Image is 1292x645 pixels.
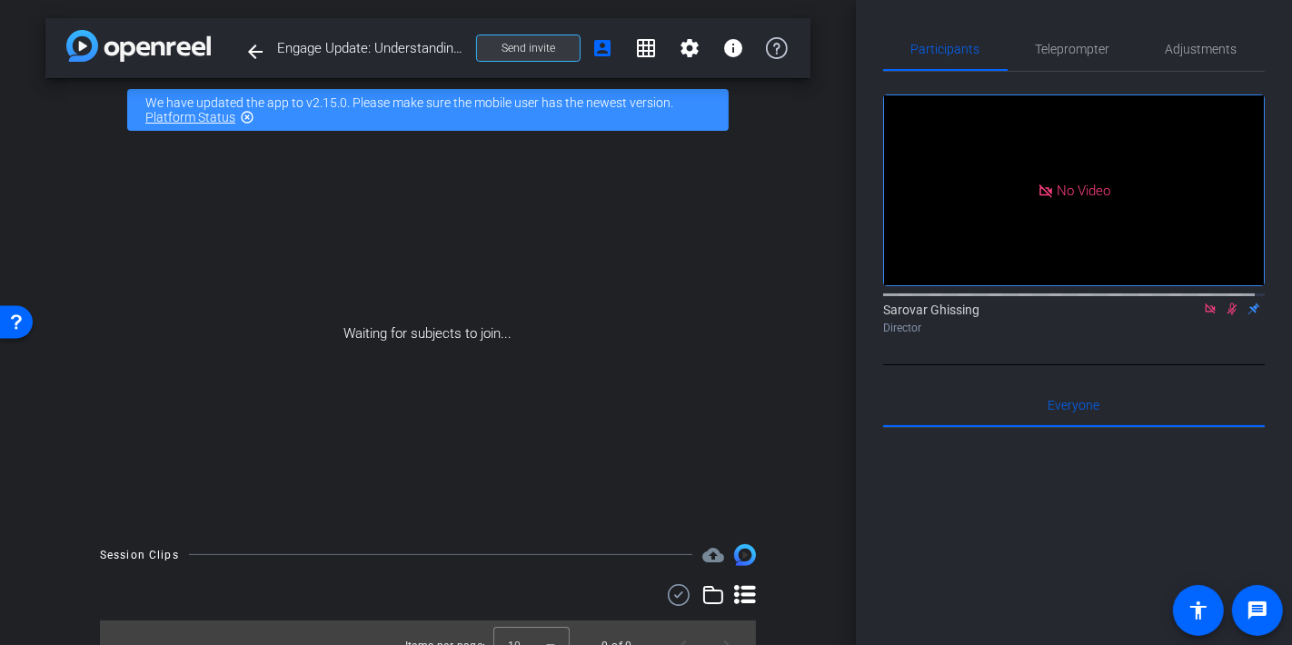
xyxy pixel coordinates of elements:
[145,110,235,124] a: Platform Status
[1057,182,1110,198] span: No Video
[591,37,613,59] mat-icon: account_box
[1247,600,1268,621] mat-icon: message
[127,89,729,131] div: We have updated the app to v2.15.0. Please make sure the mobile user has the newest version.
[679,37,701,59] mat-icon: settings
[476,35,581,62] button: Send invite
[502,41,555,55] span: Send invite
[911,43,980,55] span: Participants
[883,301,1265,336] div: Sarovar Ghissing
[1166,43,1237,55] span: Adjustments
[240,110,254,124] mat-icon: highlight_off
[1188,600,1209,621] mat-icon: accessibility
[277,30,465,66] span: Engage Update: Understanding MLP4’s Impact on Account Managers
[1036,43,1110,55] span: Teleprompter
[244,41,266,63] mat-icon: arrow_back
[702,544,724,566] span: Destinations for your clips
[45,142,810,526] div: Waiting for subjects to join...
[702,544,724,566] mat-icon: cloud_upload
[734,544,756,566] img: Session clips
[635,37,657,59] mat-icon: grid_on
[1049,399,1100,412] span: Everyone
[722,37,744,59] mat-icon: info
[66,30,211,62] img: app-logo
[100,546,179,564] div: Session Clips
[883,320,1265,336] div: Director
